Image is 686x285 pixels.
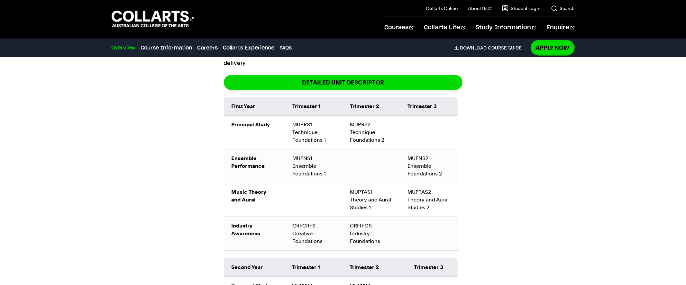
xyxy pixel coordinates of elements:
[342,97,400,116] td: Trimester 2
[502,5,541,12] a: Student Login
[223,44,275,52] a: Collarts Experience
[350,188,392,211] div: MUPTAS1 Theory and Aural Studies 1
[460,45,487,51] span: Download
[407,155,450,178] div: MUENS2 Ensemble Foundations 2
[551,5,575,12] a: Search
[224,183,285,217] td: Music Theory and Aural
[476,17,536,38] a: Study Information
[224,97,285,116] td: First Year
[454,45,527,51] a: DownloadCourse Guide
[112,44,136,52] a: Overview
[350,222,392,245] div: CRFIFOS Industry Foundations
[280,44,292,52] a: FAQs
[284,258,342,277] td: Trimester 1
[292,222,334,245] div: CRFCRFS Creative Foundations
[285,115,342,149] td: MUPRS1 Technique Foundations 1
[224,75,462,90] a: DETAILED UNIT DESCRIPTOR
[112,10,194,28] div: Go to homepage
[406,258,457,277] td: Trimester 3
[468,5,492,12] a: About Us
[224,217,285,250] td: Industry Awareness
[224,149,285,183] td: Ensemble Performance
[197,44,218,52] a: Careers
[424,17,465,38] a: Collarts Life
[407,188,450,211] div: MUPTAS2 Theory and Aural Studies 2
[384,17,414,38] a: Courses
[224,49,462,67] p: The Bachelor degree can be completed [DATE] of full-time study or 2 years accelerated delivery.
[531,40,575,55] a: Apply Now
[546,17,574,38] a: Enquire
[224,258,284,277] td: Second Year
[400,97,457,116] td: Trimester 3
[292,155,334,178] div: MUENS1 Ensemble Foundations 1
[141,44,192,52] a: Course Information
[342,258,407,277] td: Trimester 2
[285,97,342,116] td: Trimester 1
[426,5,458,12] a: Collarts Online
[224,115,285,149] td: Principal Study
[342,115,400,149] td: MUPRS2 Technique Foundations 2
